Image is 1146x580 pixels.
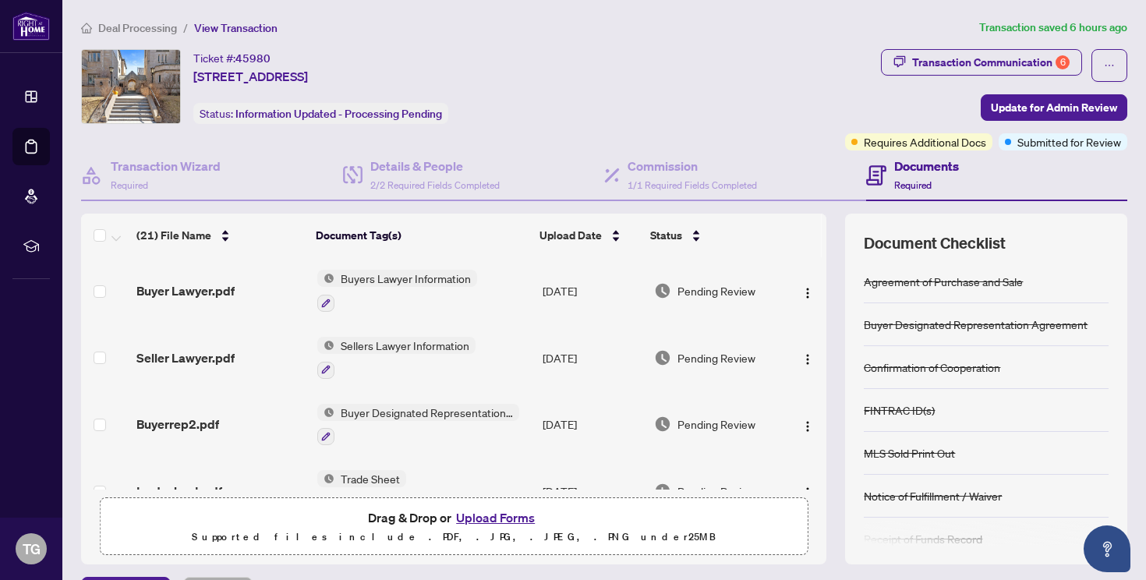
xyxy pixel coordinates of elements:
span: Buyerrep2.pdf [136,415,219,433]
span: Submitted for Review [1017,133,1121,150]
button: Status IconBuyer Designated Representation Agreement [317,404,519,446]
span: ellipsis [1104,60,1115,71]
img: Document Status [654,483,671,500]
img: Logo [801,287,814,299]
span: Seller Lawyer.pdf [136,348,235,367]
img: Document Status [654,416,671,433]
button: Update for Admin Review [981,94,1127,121]
span: [STREET_ADDRESS] [193,67,308,86]
span: Deal Processing [98,21,177,35]
h4: Commission [628,157,757,175]
span: 45980 [235,51,271,65]
button: Logo [795,345,820,370]
div: FINTRAC ID(s) [864,401,935,419]
h4: Transaction Wizard [111,157,221,175]
div: Agreement of Purchase and Sale [864,273,1023,290]
button: Transaction Communication6 [881,49,1082,76]
span: Buyer Designated Representation Agreement [334,404,519,421]
span: Pending Review [677,483,755,500]
span: 2/2 Required Fields Completed [370,179,500,191]
img: Logo [801,420,814,433]
span: Sellers Lawyer Information [334,337,476,354]
td: [DATE] [536,257,648,324]
img: Document Status [654,349,671,366]
button: Upload Forms [451,507,539,528]
span: 1/1 Required Fields Completed [628,179,757,191]
img: Logo [801,486,814,499]
img: logo [12,12,50,41]
span: Information Updated - Processing Pending [235,107,442,121]
button: Logo [795,278,820,303]
p: Supported files include .PDF, .JPG, .JPEG, .PNG under 25 MB [110,528,798,546]
th: (21) File Name [130,214,309,257]
td: [DATE] [536,458,648,525]
th: Status [644,214,783,257]
button: Logo [795,412,820,437]
h4: Details & People [370,157,500,175]
img: Document Status [654,282,671,299]
button: Logo [795,479,820,504]
button: Status IconSellers Lawyer Information [317,337,476,379]
div: Transaction Communication [912,50,1070,75]
img: IMG-X12194453_1.jpg [82,50,180,123]
span: Buyer Lawyer.pdf [136,281,235,300]
span: Buyers Lawyer Information [334,270,477,287]
span: Required [894,179,932,191]
span: tradesheet.pdf [136,482,222,500]
span: (21) File Name [136,227,211,244]
img: Status Icon [317,337,334,354]
button: Status IconBuyers Lawyer Information [317,270,477,312]
button: Open asap [1084,525,1130,572]
img: Status Icon [317,404,334,421]
span: TG [23,538,41,560]
h4: Documents [894,157,959,175]
div: Status: [193,103,448,124]
td: [DATE] [536,324,648,391]
span: home [81,23,92,34]
span: View Transaction [194,21,278,35]
div: 6 [1056,55,1070,69]
img: Status Icon [317,270,334,287]
span: Upload Date [539,227,602,244]
div: Confirmation of Cooperation [864,359,1000,376]
span: Pending Review [677,416,755,433]
span: Drag & Drop orUpload FormsSupported files include .PDF, .JPG, .JPEG, .PNG under25MB [101,498,807,556]
th: Upload Date [533,214,644,257]
span: Document Checklist [864,232,1006,254]
span: Update for Admin Review [991,95,1117,120]
th: Document Tag(s) [309,214,534,257]
span: Pending Review [677,282,755,299]
div: Notice of Fulfillment / Waiver [864,487,1002,504]
div: MLS Sold Print Out [864,444,955,462]
button: Status IconTrade Sheet [317,470,406,512]
div: Ticket #: [193,49,271,67]
span: Required [111,179,148,191]
span: Status [650,227,682,244]
article: Transaction saved 6 hours ago [979,19,1127,37]
li: / [183,19,188,37]
td: [DATE] [536,391,648,458]
img: Logo [801,353,814,366]
div: Buyer Designated Representation Agreement [864,316,1088,333]
span: Trade Sheet [334,470,406,487]
img: Status Icon [317,470,334,487]
span: Pending Review [677,349,755,366]
span: Requires Additional Docs [864,133,986,150]
span: Drag & Drop or [368,507,539,528]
